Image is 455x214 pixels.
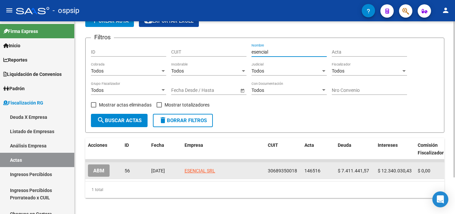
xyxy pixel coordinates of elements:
span: Todos [251,88,264,93]
mat-icon: person [442,6,450,14]
span: Fiscalización RG [3,99,43,107]
div: Open Intercom Messenger [432,191,448,207]
span: $ 12.340.030,43 [378,168,412,173]
span: Exportar EXCEL [144,18,194,24]
datatable-header-cell: Intereses [375,138,415,160]
span: Todos [251,68,264,74]
button: Buscar Actas [91,114,148,127]
span: $ 0,00 [418,168,430,173]
span: Todos [171,68,184,74]
span: CUIT [268,142,278,148]
mat-icon: delete [159,116,167,124]
input: Fecha fin [201,88,234,93]
span: 30689350018 [268,168,297,173]
span: ABM [93,168,104,174]
datatable-header-cell: Acta [302,138,335,160]
span: 146516 [304,168,320,173]
span: Comisión Fiscalizador [418,142,444,155]
span: Fecha [151,142,164,148]
span: Intereses [378,142,398,148]
span: Liquidación de Convenios [3,71,62,78]
span: Inicio [3,42,20,49]
input: Fecha inicio [171,88,196,93]
div: 1 total [85,181,444,198]
datatable-header-cell: Acciones [85,138,122,160]
span: $ 7.411.441,57 [338,168,369,173]
datatable-header-cell: Comisión Fiscalizador [415,138,455,160]
span: Acciones [88,142,107,148]
button: ABM [88,164,110,177]
span: Mostrar actas eliminadas [99,101,152,109]
datatable-header-cell: ID [122,138,149,160]
span: Reportes [3,56,27,64]
mat-icon: search [97,116,105,124]
span: 56 [125,168,130,173]
span: Empresa [185,142,203,148]
span: Padrón [3,85,25,92]
span: Todos [332,68,344,74]
datatable-header-cell: Deuda [335,138,375,160]
span: - ospsip [53,3,79,18]
datatable-header-cell: CUIT [265,138,302,160]
span: [DATE] [151,168,165,173]
button: Open calendar [239,87,246,94]
span: Todos [91,68,104,74]
button: Borrar Filtros [153,114,213,127]
span: Acta [304,142,314,148]
span: Deuda [338,142,351,148]
span: Crear Acta [91,18,129,24]
span: Firma Express [3,28,38,35]
datatable-header-cell: Empresa [182,138,265,160]
span: ID [125,142,129,148]
span: Todos [91,88,104,93]
span: Mostrar totalizadores [165,101,210,109]
mat-icon: menu [5,6,13,14]
datatable-header-cell: Fecha [149,138,182,160]
span: Borrar Filtros [159,117,207,123]
span: ESENCIAL SRL [185,168,215,173]
span: Buscar Actas [97,117,142,123]
h3: Filtros [91,33,114,42]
